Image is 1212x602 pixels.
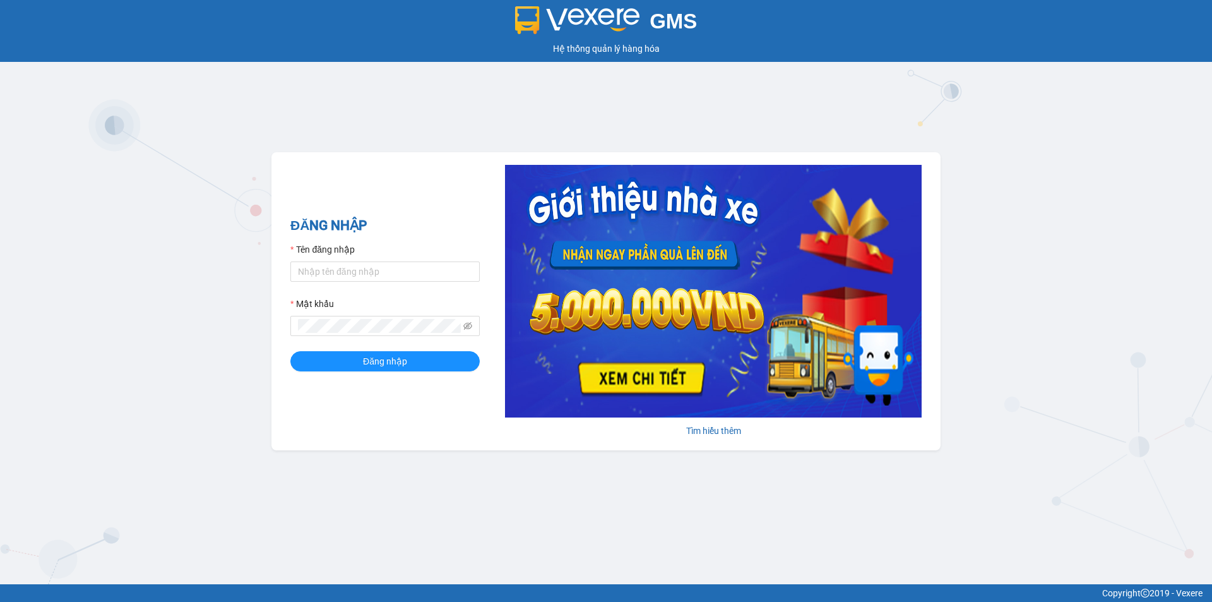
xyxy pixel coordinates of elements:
img: logo 2 [515,6,640,34]
button: Đăng nhập [290,351,480,371]
div: Hệ thống quản lý hàng hóa [3,42,1209,56]
input: Tên đăng nhập [290,262,480,282]
a: GMS [515,19,698,29]
label: Mật khẩu [290,297,334,311]
div: Tìm hiểu thêm [505,424,922,438]
img: banner-0 [505,165,922,418]
input: Mật khẩu [298,319,461,333]
span: Đăng nhập [363,354,407,368]
label: Tên đăng nhập [290,243,355,256]
div: Copyright 2019 - Vexere [9,586,1203,600]
span: eye-invisible [463,322,472,330]
span: copyright [1141,589,1150,598]
h2: ĐĂNG NHẬP [290,215,480,236]
span: GMS [650,9,697,33]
